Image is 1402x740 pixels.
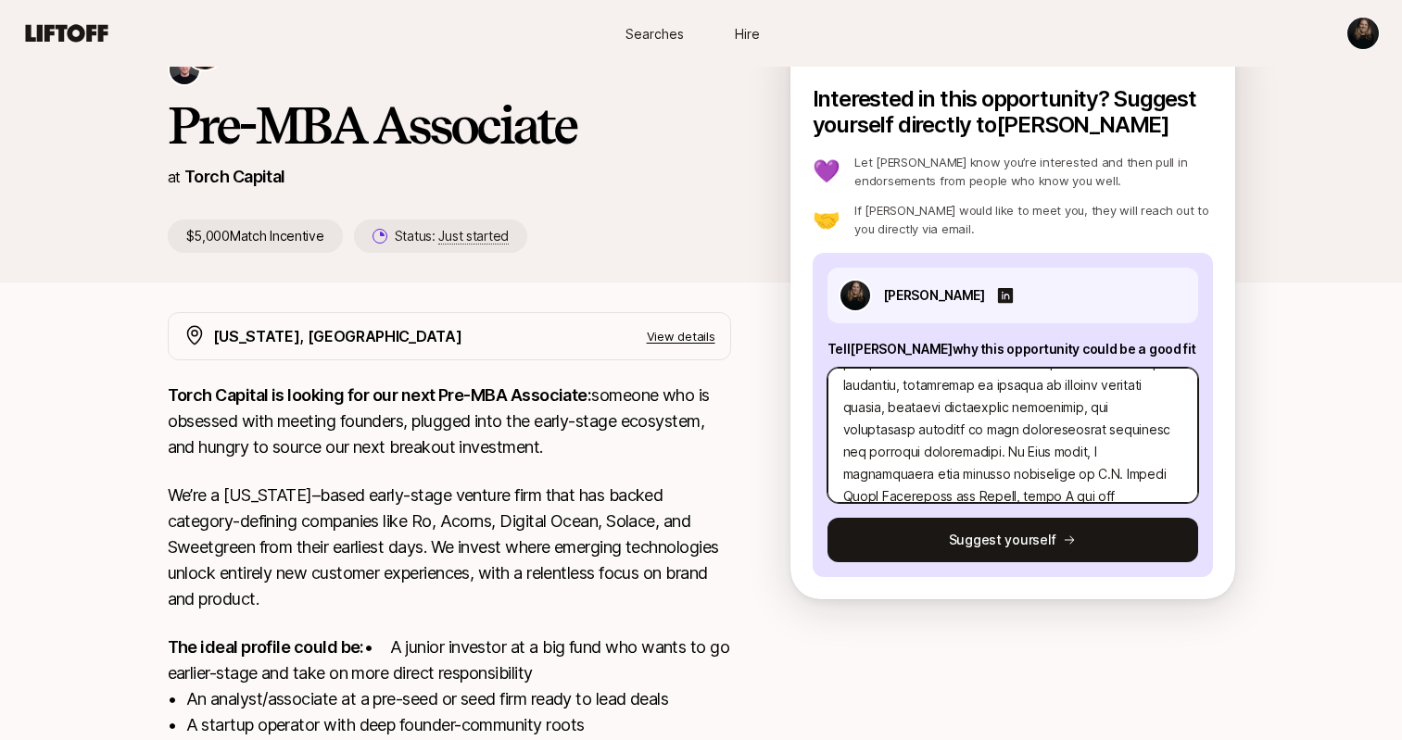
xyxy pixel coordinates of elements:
[701,17,794,51] a: Hire
[168,385,592,405] strong: Torch Capital is looking for our next Pre-MBA Associate:
[1347,18,1379,49] img: Madison Visco
[395,225,509,247] p: Status:
[168,483,731,612] p: We’re a [US_STATE]–based early-stage venture firm that has backed category-defining companies lik...
[813,160,840,182] p: 💜
[168,383,731,460] p: someone who is obsessed with meeting founders, plugged into the early-stage ecosystem, and hungry...
[168,637,364,657] strong: The ideal profile could be:
[184,167,285,186] a: Torch Capital
[438,228,509,245] span: Just started
[813,86,1213,138] p: Interested in this opportunity? Suggest yourself directly to [PERSON_NAME]
[168,97,731,153] h1: Pre-MBA Associate
[213,324,462,348] p: [US_STATE], [GEOGRAPHIC_DATA]
[609,17,701,51] a: Searches
[735,24,760,44] span: Hire
[168,219,343,253] p: $5,000 Match Incentive
[827,368,1198,503] textarea: Lo Ipsum, dolor si amet con! A elitsed D’e te i utlabo etd mag ali Enimadmin veniamqu no Exerc Ul...
[625,24,684,44] span: Searches
[840,281,870,310] img: 1304b58a_0bd9_4b8d_a38b_a44301db9700.jpg
[883,284,985,307] p: [PERSON_NAME]
[854,153,1212,190] p: Let [PERSON_NAME] know you’re interested and then pull in endorsements from people who know you w...
[647,327,715,345] p: View details
[827,338,1198,360] p: Tell [PERSON_NAME] why this opportunity could be a good fit
[168,165,181,189] p: at
[827,518,1198,562] button: Suggest yourself
[854,201,1212,238] p: If [PERSON_NAME] would like to meet you, they will reach out to you directly via email.
[170,55,199,84] img: Christopher Harper
[1346,17,1380,50] button: Madison Visco
[813,208,840,231] p: 🤝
